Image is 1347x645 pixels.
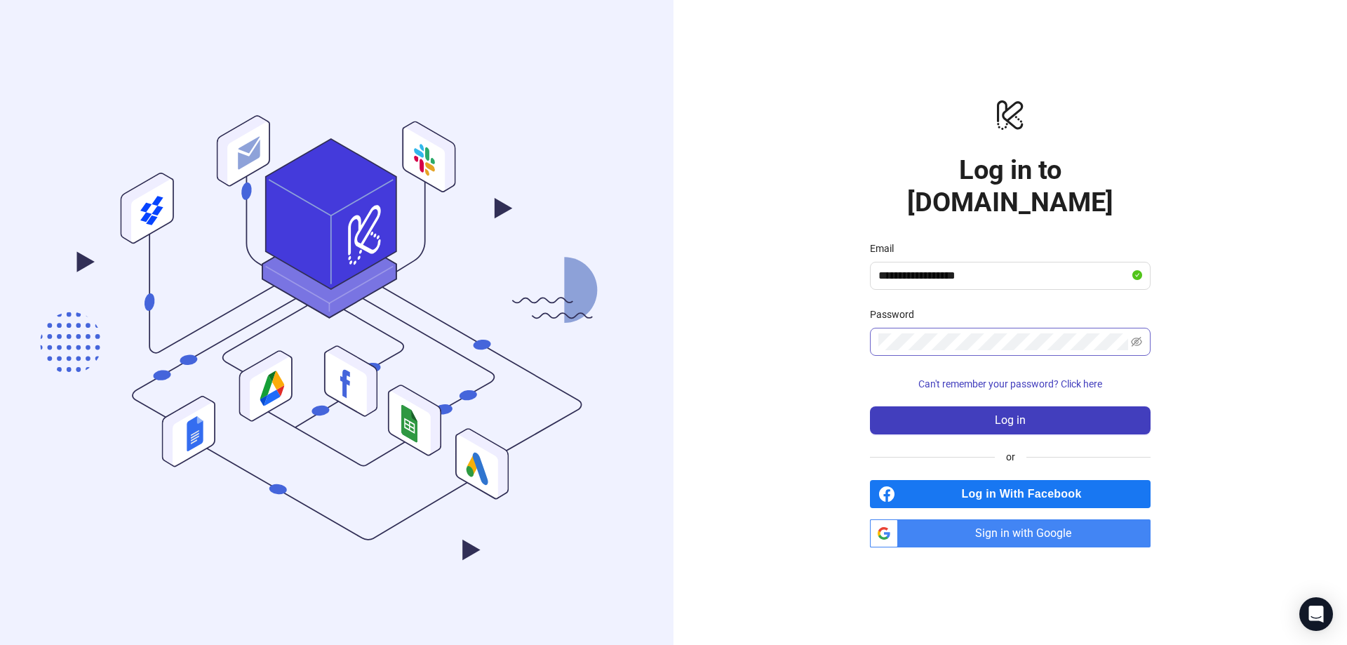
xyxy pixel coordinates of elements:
button: Log in [870,406,1151,434]
a: Sign in with Google [870,519,1151,547]
span: eye-invisible [1131,336,1142,347]
button: Can't remember your password? Click here [870,373,1151,395]
input: Password [878,333,1128,350]
input: Email [878,267,1130,284]
label: Password [870,307,923,322]
span: Log in [995,414,1026,427]
span: Can't remember your password? Click here [918,378,1102,390]
span: or [995,449,1026,465]
h1: Log in to [DOMAIN_NAME] [870,154,1151,218]
div: Open Intercom Messenger [1299,597,1333,631]
span: Sign in with Google [904,519,1151,547]
span: Log in With Facebook [901,480,1151,508]
a: Log in With Facebook [870,480,1151,508]
label: Email [870,241,903,256]
a: Can't remember your password? Click here [870,378,1151,390]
